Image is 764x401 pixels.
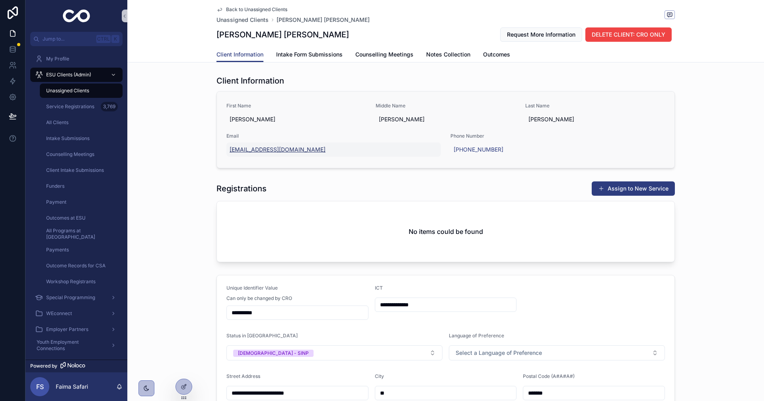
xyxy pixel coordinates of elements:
a: Notes Collection [426,47,470,63]
span: Intake Submissions [46,135,90,142]
p: Faima Safari [56,383,88,391]
span: Email [226,133,441,139]
a: Back to Unassigned Clients [216,6,287,13]
h1: [PERSON_NAME] [PERSON_NAME] [216,29,349,40]
button: Select Button [449,345,665,360]
a: Youth Employment Connections [30,338,123,352]
a: Outcomes at ESU [40,211,123,225]
a: Outcomes [483,47,510,63]
span: Status in [GEOGRAPHIC_DATA] [226,333,298,339]
span: Language of Preference [449,333,504,339]
a: Powered by [25,360,127,372]
button: Jump to...CtrlK [30,32,123,46]
button: Assign to New Service [592,181,675,196]
h1: Client Information [216,75,284,86]
span: First Name [226,103,366,109]
a: Special Programming [30,290,123,305]
span: K [112,36,119,42]
span: Select a Language of Preference [456,349,542,357]
a: [PERSON_NAME] [PERSON_NAME] [277,16,370,24]
button: DELETE CLIENT: CRO ONLY [585,27,672,42]
span: Funders [46,183,64,189]
span: Counselling Meetings [355,51,413,58]
a: All Clients [40,115,123,130]
a: Unassigned Clients [216,16,269,24]
a: [EMAIL_ADDRESS][DOMAIN_NAME] [230,146,325,154]
a: Client Information [216,47,263,62]
span: ESU Clients (Admin) [46,72,91,78]
a: First Name[PERSON_NAME]Middle Name[PERSON_NAME]Last Name[PERSON_NAME]Email[EMAIL_ADDRESS][DOMAIN_... [217,91,674,168]
span: Counselling Meetings [46,151,94,158]
div: [DEMOGRAPHIC_DATA] - SINP [238,350,309,357]
a: Client Intake Submissions [40,163,123,177]
span: Client Information [216,51,263,58]
a: Intake Form Submissions [276,47,343,63]
span: Unique Identifier Value [226,285,278,291]
span: Workshop Registrants [46,278,95,285]
a: Workshop Registrants [40,274,123,289]
span: Intake Form Submissions [276,51,343,58]
span: Request More Information [507,31,575,39]
a: Payments [40,243,123,257]
span: Employer Partners [46,326,88,333]
div: scrollable content [25,46,127,360]
span: Payments [46,247,69,253]
img: App logo [63,10,90,22]
a: Outcome Records for CSA [40,259,123,273]
button: Select Button [226,345,442,360]
a: Counselling Meetings [355,47,413,63]
span: Phone Number [450,133,665,139]
span: WEconnect [46,310,72,317]
a: Employer Partners [30,322,123,337]
a: All Programs at [GEOGRAPHIC_DATA] [40,227,123,241]
span: Outcomes at ESU [46,215,86,221]
a: Intake Submissions [40,131,123,146]
h1: Registrations [216,183,267,194]
span: FS [36,382,44,391]
span: ICT [375,285,383,291]
span: Middle Name [376,103,515,109]
span: Payment [46,199,66,205]
span: Can only be changed by CRO [226,295,292,302]
span: Outcomes [483,51,510,58]
a: Service Registrations3,769 [40,99,123,114]
a: ESU Clients (Admin) [30,68,123,82]
span: Street Address [226,373,260,379]
span: Ctrl [96,35,111,43]
span: My Profile [46,56,69,62]
a: Payment [40,195,123,209]
span: Client Intake Submissions [46,167,104,173]
a: Counselling Meetings [40,147,123,162]
span: [PERSON_NAME] [230,115,363,123]
a: [PHONE_NUMBER] [454,146,503,154]
span: [PERSON_NAME] [379,115,512,123]
span: [PERSON_NAME] [528,115,662,123]
span: All Programs at [GEOGRAPHIC_DATA] [46,228,115,240]
span: Last Name [525,103,665,109]
span: Youth Employment Connections [37,339,104,352]
h2: No items could be found [409,227,483,236]
button: Request More Information [500,27,582,42]
span: All Clients [46,119,68,126]
span: Service Registrations [46,103,94,110]
span: Outcome Records for CSA [46,263,105,269]
span: Unassigned Clients [46,88,89,94]
span: DELETE CLIENT: CRO ONLY [592,31,665,39]
span: Special Programming [46,294,95,301]
span: Postal Code (A#A#A#) [523,373,575,379]
span: Back to Unassigned Clients [226,6,287,13]
span: Jump to... [43,36,93,42]
div: 3,769 [101,102,118,111]
span: Notes Collection [426,51,470,58]
a: WEconnect [30,306,123,321]
span: Powered by [30,363,57,369]
a: Unassigned Clients [40,84,123,98]
span: City [375,373,384,379]
a: Funders [40,179,123,193]
a: My Profile [30,52,123,66]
